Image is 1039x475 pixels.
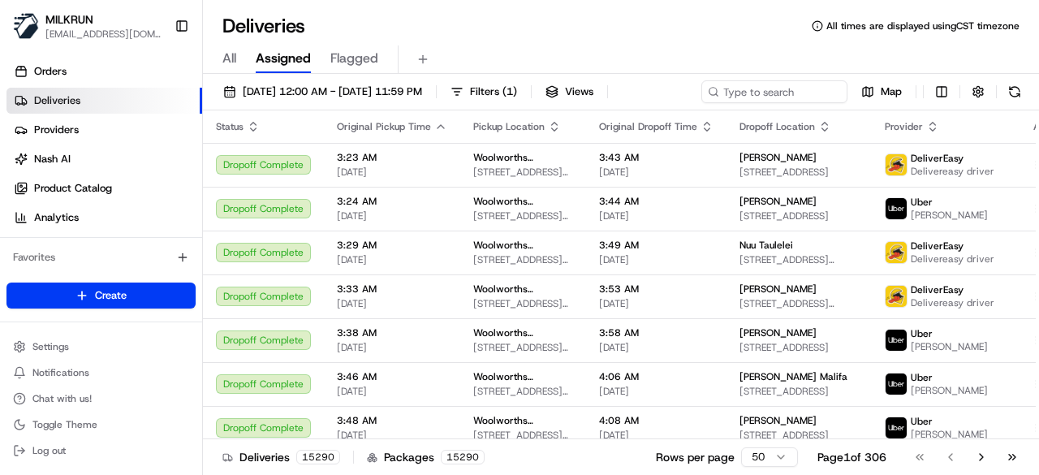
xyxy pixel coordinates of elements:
span: 3:46 AM [337,370,447,383]
img: delivereasy_logo.png [886,242,907,263]
span: [PERSON_NAME] [739,151,817,164]
a: Product Catalog [6,175,202,201]
span: Delivereasy driver [911,165,994,178]
input: Type to search [701,80,847,103]
span: Flagged [330,49,378,68]
a: Deliveries [6,88,202,114]
span: Providers [34,123,79,137]
span: Woolworths Supermarket [GEOGRAPHIC_DATA] - [GEOGRAPHIC_DATA] [473,283,573,296]
img: delivereasy_logo.png [886,286,907,307]
a: Providers [6,117,202,143]
span: Nash AI [34,152,71,166]
button: MILKRUNMILKRUN[EMAIL_ADDRESS][DOMAIN_NAME] [6,6,168,45]
span: [DATE] [599,341,714,354]
img: delivereasy_logo.png [886,154,907,175]
div: Deliveries [222,449,340,465]
span: Notifications [32,366,89,379]
button: Create [6,283,196,309]
span: [STREET_ADDRESS] [739,166,859,179]
span: Orders [34,64,67,79]
span: Delivereasy driver [911,253,994,266]
span: Woolworths Supermarket [GEOGRAPHIC_DATA] - [GEOGRAPHIC_DATA] [473,370,573,383]
span: Woolworths Supermarket [GEOGRAPHIC_DATA] - [GEOGRAPHIC_DATA] [473,195,573,208]
span: [DATE] [337,166,447,179]
span: [PERSON_NAME] [739,414,817,427]
span: 3:53 AM [599,283,714,296]
span: Uber [911,196,933,209]
span: Woolworths Supermarket [GEOGRAPHIC_DATA] - [GEOGRAPHIC_DATA] [473,326,573,339]
span: Filters [470,84,517,99]
span: [DATE] [599,429,714,442]
span: All times are displayed using CST timezone [826,19,1020,32]
span: DeliverEasy [911,283,964,296]
span: [PERSON_NAME] [911,384,988,397]
span: [DATE] [337,253,447,266]
span: [DATE] [599,253,714,266]
span: DeliverEasy [911,152,964,165]
span: 3:38 AM [337,326,447,339]
p: Rows per page [656,449,735,465]
span: [STREET_ADDRESS] [739,385,859,398]
span: Deliveries [34,93,80,108]
span: Product Catalog [34,181,112,196]
span: 3:48 AM [337,414,447,427]
button: [EMAIL_ADDRESS][DOMAIN_NAME] [45,28,162,41]
button: Log out [6,439,196,462]
span: [DATE] [599,166,714,179]
a: Orders [6,58,202,84]
span: Views [565,84,593,99]
button: Notifications [6,361,196,384]
span: [PERSON_NAME] [739,283,817,296]
span: [STREET_ADDRESS][PERSON_NAME] [473,429,573,442]
span: Toggle Theme [32,418,97,431]
span: [DATE] [599,297,714,310]
div: Page 1 of 306 [817,449,886,465]
span: [PERSON_NAME] [739,195,817,208]
span: Provider [885,120,923,133]
span: Map [881,84,902,99]
div: Favorites [6,244,196,270]
span: All [222,49,236,68]
span: [STREET_ADDRESS][PERSON_NAME] [473,385,573,398]
span: [STREET_ADDRESS][PERSON_NAME] [473,166,573,179]
span: [STREET_ADDRESS][PERSON_NAME] [739,253,859,266]
span: Log out [32,444,66,457]
span: 3:23 AM [337,151,447,164]
button: Chat with us! [6,387,196,410]
span: [DATE] 12:00 AM - [DATE] 11:59 PM [243,84,422,99]
span: Woolworths Supermarket [GEOGRAPHIC_DATA] - [GEOGRAPHIC_DATA] [473,151,573,164]
span: ( 1 ) [502,84,517,99]
span: Uber [911,327,933,340]
span: [DATE] [337,341,447,354]
span: Dropoff Location [739,120,815,133]
img: uber-new-logo.jpeg [886,374,907,395]
span: 4:06 AM [599,370,714,383]
span: Woolworths Supermarket [GEOGRAPHIC_DATA] - [GEOGRAPHIC_DATA] [473,414,573,427]
span: Analytics [34,210,79,225]
button: MILKRUN [45,11,93,28]
span: [DATE] [337,429,447,442]
span: [PERSON_NAME] [911,428,988,441]
span: [DATE] [599,209,714,222]
span: [STREET_ADDRESS] [739,341,859,354]
span: Settings [32,340,69,353]
span: [STREET_ADDRESS][PERSON_NAME] [473,297,573,310]
span: [PERSON_NAME] [911,209,988,222]
span: Original Dropoff Time [599,120,697,133]
span: [STREET_ADDRESS][PERSON_NAME] [473,341,573,354]
button: [DATE] 12:00 AM - [DATE] 11:59 PM [216,80,429,103]
button: Filters(1) [443,80,524,103]
span: [STREET_ADDRESS][PERSON_NAME] [739,297,859,310]
span: 3:33 AM [337,283,447,296]
button: Toggle Theme [6,413,196,436]
span: Pickup Location [473,120,545,133]
a: Nash AI [6,146,202,172]
span: Delivereasy driver [911,296,994,309]
img: uber-new-logo.jpeg [886,417,907,438]
span: [PERSON_NAME] [739,326,817,339]
span: [PERSON_NAME] [911,340,988,353]
span: [PERSON_NAME] Malifa [739,370,847,383]
span: [DATE] [599,385,714,398]
span: [STREET_ADDRESS][PERSON_NAME] [473,209,573,222]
